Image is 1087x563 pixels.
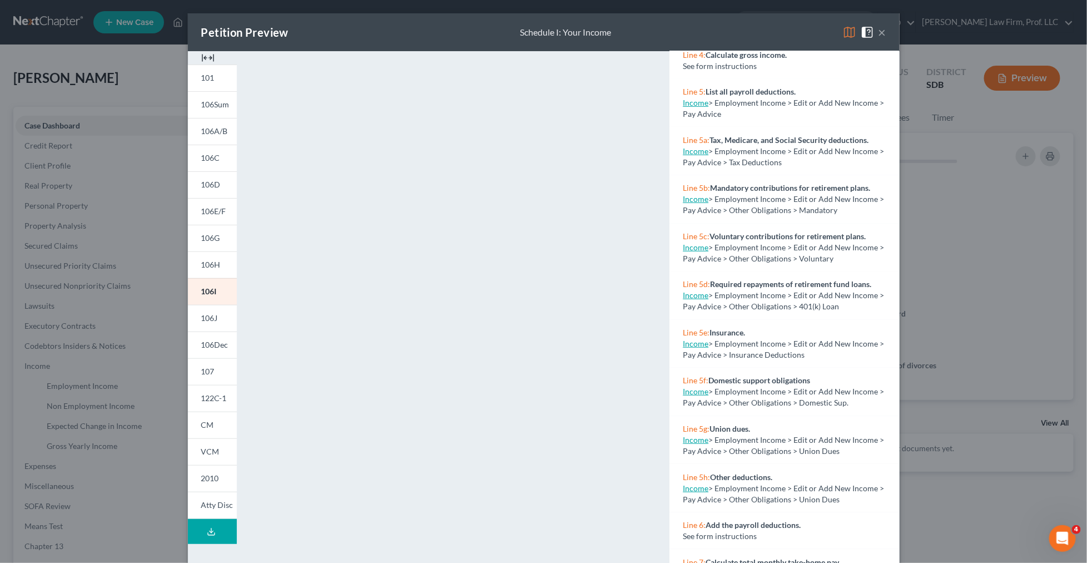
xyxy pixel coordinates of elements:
span: > Employment Income > Edit or Add New Income > Pay Advice > Insurance Deductions [683,339,884,359]
strong: Insurance. [709,328,745,337]
strong: Required repayments of retirement fund loans. [710,279,871,289]
img: map-eea8200ae884c6f1103ae1953ef3d486a96c86aabb227e865a55264e3737af1f.svg [843,26,856,39]
span: Line 6: [683,520,706,530]
img: expand-e0f6d898513216a626fdd78e52531dac95497ffd26381d4c15ee2fc46db09dca.svg [201,51,215,65]
div: Petition Preview [201,24,289,40]
a: 106C [188,145,237,171]
strong: Mandatory contributions for retirement plans. [710,183,870,192]
a: Income [683,146,708,156]
span: > Employment Income > Edit or Add New Income > Pay Advice [683,98,884,118]
span: 122C-1 [201,393,227,403]
span: 106Dec [201,340,229,349]
span: 107 [201,367,215,376]
span: > Employment Income > Edit or Add New Income > Pay Advice > Other Obligations > Union Dues [683,435,884,456]
a: 106I [188,278,237,305]
strong: List all payroll deductions. [706,87,796,96]
a: Income [683,387,708,396]
span: See form instructions [683,531,757,541]
a: CM [188,412,237,438]
img: help-close-5ba153eb36485ed6c1ea00a893f15db1cb9b99d6cae46e1a8edb6c62d00a1a76.svg [861,26,874,39]
a: Income [683,435,708,445]
span: Line 5b: [683,183,710,192]
span: Line 5: [683,87,706,96]
a: 122C-1 [188,385,237,412]
a: 106A/B [188,118,237,145]
span: Line 5f: [683,376,708,385]
span: 106G [201,233,220,243]
span: 4 [1072,525,1081,534]
span: 106Sum [201,100,230,109]
span: See form instructions [683,61,757,71]
span: Line 5c: [683,231,709,241]
a: 106D [188,171,237,198]
a: 106Sum [188,91,237,118]
span: Line 5g: [683,424,709,433]
a: Income [683,339,708,348]
a: Income [683,194,708,204]
span: CM [201,420,214,429]
a: 106E/F [188,198,237,225]
span: Line 5d: [683,279,710,289]
a: 106Dec [188,332,237,358]
span: > Employment Income > Edit or Add New Income > Pay Advice > Other Obligations > Domestic Sup. [683,387,884,407]
span: Line 5a: [683,135,709,145]
span: 106J [201,313,218,323]
a: Income [683,243,708,252]
span: > Employment Income > Edit or Add New Income > Pay Advice > Other Obligations > Voluntary [683,243,884,263]
a: Atty Disc [188,492,237,519]
strong: Union dues. [709,424,750,433]
span: 106E/F [201,206,226,216]
div: Schedule I: Your Income [520,26,611,39]
span: 106C [201,153,220,162]
a: 106J [188,305,237,332]
strong: Tax, Medicare, and Social Security deductions. [709,135,868,145]
span: > Employment Income > Edit or Add New Income > Pay Advice > Other Obligations > Mandatory [683,194,884,215]
span: 106D [201,180,221,189]
a: 101 [188,65,237,91]
button: × [878,26,886,39]
strong: Calculate gross income. [706,50,787,60]
strong: Voluntary contributions for retirement plans. [709,231,866,241]
a: 107 [188,358,237,385]
span: Line 5e: [683,328,709,337]
span: 2010 [201,473,219,483]
span: 101 [201,73,215,82]
span: Line 4: [683,50,706,60]
a: 106H [188,251,237,278]
strong: Other deductions. [710,472,772,482]
iframe: Intercom live chat [1049,525,1076,552]
span: Line 5h: [683,472,710,482]
a: Income [683,98,708,107]
strong: Add the payroll deductions. [706,520,801,530]
span: > Employment Income > Edit or Add New Income > Pay Advice > Tax Deductions [683,146,884,167]
span: 106A/B [201,126,228,136]
a: Income [683,290,708,300]
span: 106I [201,287,217,296]
span: 106H [201,260,221,269]
a: Income [683,483,708,493]
span: VCM [201,447,220,456]
a: VCM [188,438,237,465]
span: > Employment Income > Edit or Add New Income > Pay Advice > Other Obligations > 401(k) Loan [683,290,884,311]
strong: Domestic support obligations [708,376,810,385]
a: 106G [188,225,237,251]
span: > Employment Income > Edit or Add New Income > Pay Advice > Other Obligations > Union Dues [683,483,884,504]
span: Atty Disc [201,500,234,510]
a: 2010 [188,465,237,492]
